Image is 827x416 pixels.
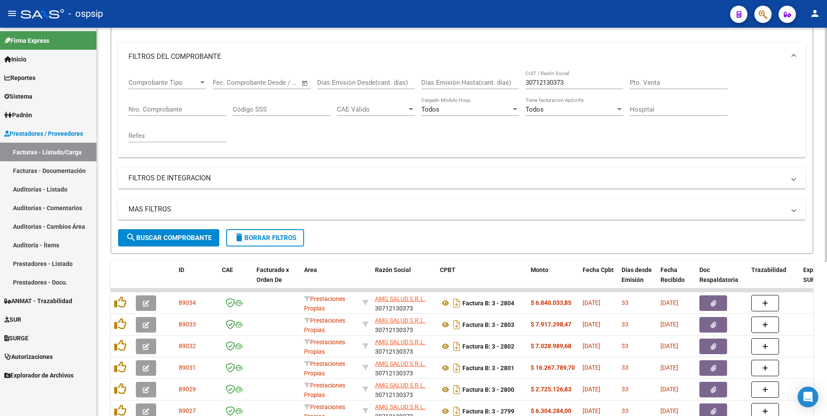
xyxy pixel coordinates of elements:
[304,360,345,377] span: Prestaciones Propias
[657,261,696,299] datatable-header-cell: Fecha Recibido
[179,342,196,349] span: 89032
[175,261,218,299] datatable-header-cell: ID
[126,232,136,243] mat-icon: search
[375,403,426,410] span: AMG SALUD S.R.L.
[531,321,571,328] strong: $ 7.917.298,47
[304,382,345,399] span: Prestaciones Propias
[4,92,32,101] span: Sistema
[304,317,345,334] span: Prestaciones Propias
[4,333,29,343] span: SURGE
[531,299,571,306] strong: $ 6.840.033,85
[179,364,196,371] span: 89031
[375,337,433,355] div: 30712130373
[253,261,301,299] datatable-header-cell: Facturado x Orden De
[304,339,345,355] span: Prestaciones Propias
[118,43,806,70] mat-expansion-panel-header: FILTROS DEL COMPROBANTE
[256,266,289,283] span: Facturado x Orden De
[375,359,433,377] div: 30712130373
[660,386,678,393] span: [DATE]
[436,261,527,299] datatable-header-cell: CPBT
[462,321,514,328] strong: Factura B: 3 - 2803
[527,261,579,299] datatable-header-cell: Monto
[462,408,514,415] strong: Factura B: 3 - 2799
[118,168,806,189] mat-expansion-panel-header: FILTROS DE INTEGRACION
[531,266,548,273] span: Monto
[462,300,514,307] strong: Factura B: 3 - 2804
[462,343,514,350] strong: Factura B: 3 - 2802
[4,296,72,306] span: ANMAT - Trazabilidad
[583,299,600,306] span: [DATE]
[375,266,411,273] span: Razón Social
[622,386,628,393] span: 33
[256,79,298,86] input: Fecha fin
[128,173,785,183] mat-panel-title: FILTROS DE INTEGRACION
[622,299,628,306] span: 33
[4,73,35,83] span: Reportes
[451,296,462,310] i: Descargar documento
[451,339,462,353] i: Descargar documento
[128,205,785,214] mat-panel-title: MAS FILTROS
[4,110,32,120] span: Padrón
[660,321,678,328] span: [DATE]
[531,386,571,393] strong: $ 2.725.126,83
[222,266,233,273] span: CAE
[337,106,407,113] span: CAE Válido
[440,266,455,273] span: CPBT
[4,371,74,380] span: Explorador de Archivos
[622,342,628,349] span: 33
[421,106,439,113] span: Todos
[375,317,426,324] span: AMG SALUD S.R.L.
[118,229,219,246] button: Buscar Comprobante
[583,321,600,328] span: [DATE]
[128,52,785,61] mat-panel-title: FILTROS DEL COMPROBANTE
[375,316,433,334] div: 30712130373
[301,261,359,299] datatable-header-cell: Area
[375,294,433,312] div: 30712130373
[4,36,49,45] span: Firma Express
[618,261,657,299] datatable-header-cell: Días desde Emisión
[179,386,196,393] span: 89029
[375,295,426,302] span: AMG SALUD S.R.L.
[622,407,628,414] span: 33
[179,299,196,306] span: 89034
[526,106,544,113] span: Todos
[451,361,462,375] i: Descargar documento
[462,386,514,393] strong: Factura B: 3 - 2800
[304,266,317,273] span: Area
[126,234,212,242] span: Buscar Comprobante
[234,234,296,242] span: Borrar Filtros
[4,54,26,64] span: Inicio
[4,315,21,324] span: SUR
[660,407,678,414] span: [DATE]
[583,386,600,393] span: [DATE]
[451,318,462,332] i: Descargar documento
[531,342,571,349] strong: $ 7.028.989,68
[748,261,800,299] datatable-header-cell: Trazabilidad
[375,382,426,389] span: AMG SALUD S.R.L.
[660,342,678,349] span: [DATE]
[179,407,196,414] span: 89027
[622,266,652,283] span: Días desde Emisión
[810,8,820,19] mat-icon: person
[68,4,103,23] span: - ospsip
[798,387,818,407] div: Open Intercom Messenger
[118,70,806,157] div: FILTROS DEL COMPROBANTE
[375,360,426,367] span: AMG SALUD S.R.L.
[218,261,253,299] datatable-header-cell: CAE
[4,129,83,138] span: Prestadores / Proveedores
[300,78,310,88] button: Open calendar
[375,339,426,346] span: AMG SALUD S.R.L.
[660,299,678,306] span: [DATE]
[179,266,184,273] span: ID
[531,364,575,371] strong: $ 16.267.789,70
[751,266,786,273] span: Trazabilidad
[622,364,628,371] span: 33
[696,261,748,299] datatable-header-cell: Doc Respaldatoria
[699,266,738,283] span: Doc Respaldatoria
[213,79,248,86] input: Fecha inicio
[583,342,600,349] span: [DATE]
[451,383,462,397] i: Descargar documento
[579,261,618,299] datatable-header-cell: Fecha Cpbt
[234,232,244,243] mat-icon: delete
[660,266,685,283] span: Fecha Recibido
